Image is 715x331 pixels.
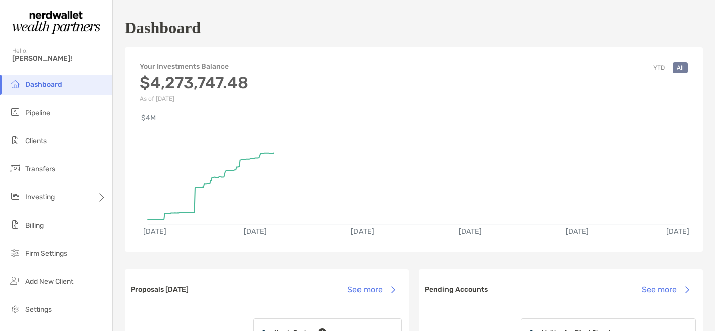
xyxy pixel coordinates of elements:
h4: Your Investments Balance [140,62,248,71]
img: investing icon [9,190,21,202]
span: Firm Settings [25,249,67,258]
span: [PERSON_NAME]! [12,54,106,63]
img: pipeline icon [9,106,21,118]
img: add_new_client icon [9,275,21,287]
button: See more [339,279,403,301]
span: Clients [25,137,47,145]
h3: $4,273,747.48 [140,73,248,92]
span: Add New Client [25,277,73,286]
button: All [673,62,688,73]
span: Billing [25,221,44,230]
button: YTD [649,62,669,73]
img: firm-settings icon [9,247,21,259]
img: billing icon [9,218,21,231]
span: Dashboard [25,80,62,89]
text: [DATE] [143,228,166,236]
text: [DATE] [566,228,589,236]
img: clients icon [9,134,21,146]
img: Zoe Logo [12,4,100,40]
h3: Pending Accounts [425,285,488,294]
p: As of [DATE] [140,95,248,102]
span: Pipeline [25,108,50,117]
text: [DATE] [667,228,690,236]
span: Transfers [25,165,55,173]
text: [DATE] [459,228,482,236]
text: [DATE] [244,228,267,236]
text: [DATE] [351,228,375,236]
span: Settings [25,305,52,314]
img: transfers icon [9,162,21,174]
img: dashboard icon [9,78,21,90]
img: settings icon [9,303,21,315]
span: Investing [25,193,55,201]
h1: Dashboard [125,19,201,37]
text: $4M [141,114,156,122]
h3: Proposals [DATE] [131,285,189,294]
button: See more [634,279,697,301]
